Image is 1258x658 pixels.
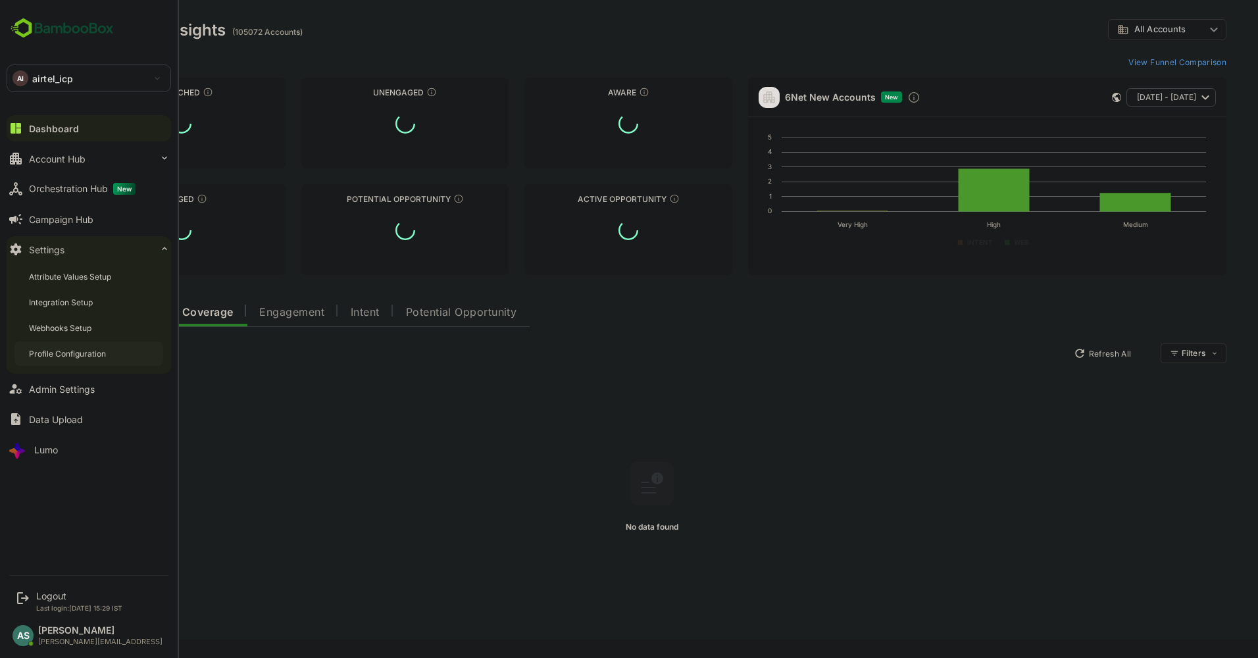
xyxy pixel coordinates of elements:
span: New [839,93,852,101]
button: Data Upload [7,406,171,432]
div: Webhooks Setup [29,322,94,334]
div: Campaign Hub [29,214,93,225]
span: Potential Opportunity [360,307,471,318]
div: Potential Opportunity [255,194,463,204]
div: Aware [478,88,686,97]
div: Active Opportunity [478,194,686,204]
button: Dashboard [7,115,171,141]
p: airtel_icp [32,72,73,86]
div: These accounts have not shown enough engagement and need nurturing [380,87,391,97]
div: Filters [1136,348,1159,358]
div: Orchestration Hub [29,183,136,195]
span: No data found [580,522,632,532]
text: 5 [722,133,726,141]
ag: (105072 Accounts) [186,27,261,37]
button: Orchestration HubNew [7,176,171,202]
div: Logout [36,590,122,601]
div: AIairtel_icp [7,65,170,91]
button: [DATE] - [DATE] [1080,88,1170,107]
div: Admin Settings [29,384,95,395]
text: Medium [1077,220,1102,228]
div: These accounts have not been engaged with for a defined time period [157,87,167,97]
text: 0 [722,207,726,215]
div: All Accounts [1071,24,1159,36]
div: Filters [1134,342,1180,365]
div: [PERSON_NAME][EMAIL_ADDRESS] [38,638,163,646]
button: Campaign Hub [7,206,171,232]
button: View Funnel Comparison [1077,51,1180,72]
text: 1 [723,192,726,200]
span: Data Quality and Coverage [45,307,187,318]
div: Unreached [32,88,239,97]
span: [DATE] - [DATE] [1091,89,1150,106]
div: Attribute Values Setup [29,271,114,282]
div: Unengaged [255,88,463,97]
button: Lumo [7,436,171,463]
div: Integration Setup [29,297,95,308]
span: All Accounts [1088,24,1140,34]
p: Last login: [DATE] 15:29 IST [36,604,122,612]
a: 6Net New Accounts [739,91,830,103]
div: Engaged [32,194,239,204]
button: Refresh All [1022,343,1091,364]
div: All Accounts [1062,17,1180,43]
div: These accounts are MQAs and can be passed on to Inside Sales [407,193,418,204]
div: AS [13,625,34,646]
span: Engagement [213,307,278,318]
text: 4 [722,147,726,155]
text: Very High [792,220,822,229]
button: Admin Settings [7,376,171,402]
div: Dashboard [29,123,79,134]
button: Account Hub [7,145,171,172]
text: 3 [722,163,726,170]
div: [PERSON_NAME] [38,625,163,636]
div: Profile Configuration [29,348,109,359]
div: These accounts are warm, further nurturing would qualify them to MQAs [151,193,161,204]
text: 2 [722,177,726,185]
div: AI [13,70,28,86]
button: New Insights [32,342,128,365]
div: These accounts have open opportunities which might be at any of the Sales Stages [623,193,634,204]
span: New [113,183,136,195]
text: High [941,220,955,229]
div: This card does not support filter and segments [1066,93,1075,102]
div: Lumo [34,444,58,455]
div: Data Upload [29,414,83,425]
span: Intent [305,307,334,318]
img: BambooboxFullLogoMark.5f36c76dfaba33ec1ec1367b70bb1252.svg [7,16,118,41]
div: Account Hub [29,153,86,164]
div: Dashboard Insights [32,20,180,39]
div: Discover new ICP-fit accounts showing engagement — via intent surges, anonymous website visits, L... [861,91,874,104]
button: Settings [7,236,171,263]
div: These accounts have just entered the buying cycle and need further nurturing [593,87,603,97]
div: Settings [29,244,64,255]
